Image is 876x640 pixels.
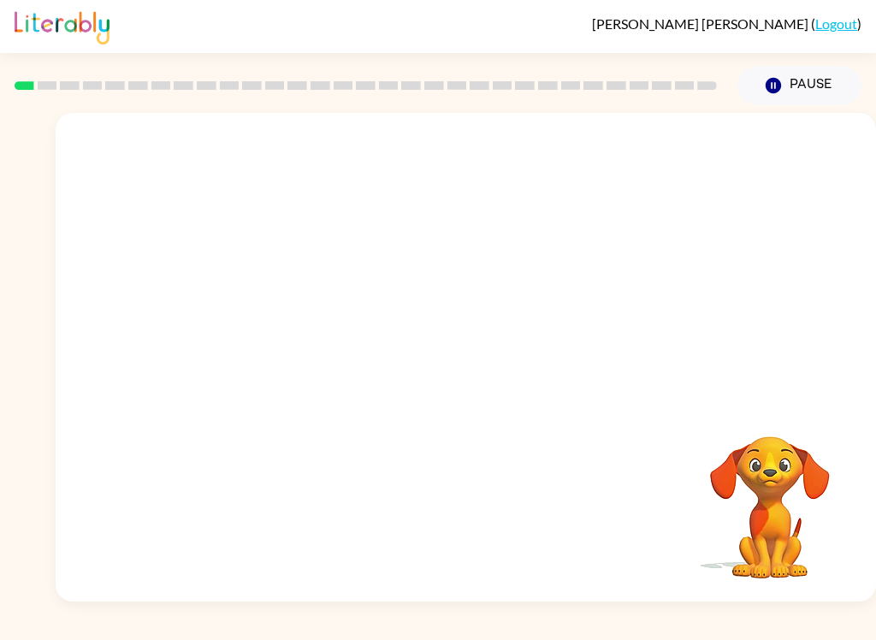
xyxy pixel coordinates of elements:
[737,66,861,105] button: Pause
[592,15,811,32] span: [PERSON_NAME] [PERSON_NAME]
[684,410,855,581] video: Your browser must support playing .mp4 files to use Literably. Please try using another browser.
[592,15,861,32] div: ( )
[15,7,109,44] img: Literably
[815,15,857,32] a: Logout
